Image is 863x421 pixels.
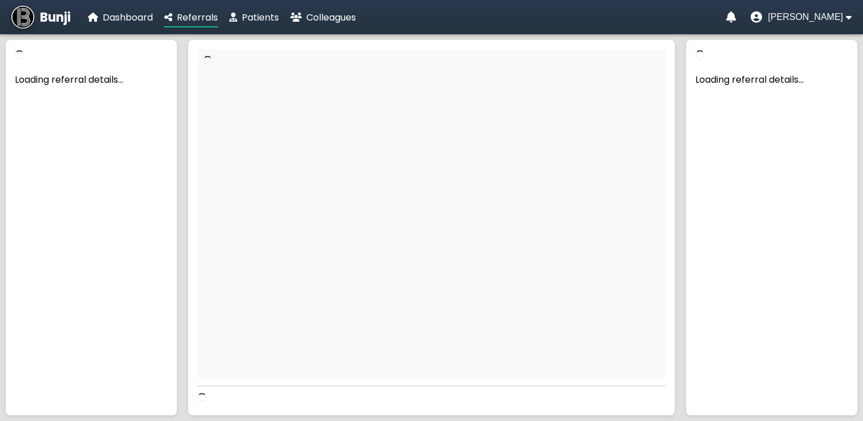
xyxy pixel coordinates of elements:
[40,8,71,27] span: Bunji
[11,6,71,29] a: Bunji
[15,72,168,87] p: Loading referral details...
[103,11,153,24] span: Dashboard
[695,72,848,87] p: Loading referral details...
[726,11,736,23] a: Notifications
[11,6,34,29] img: Bunji Dental Referral Management
[768,12,843,22] span: [PERSON_NAME]
[306,11,356,24] span: Colleagues
[164,10,218,25] a: Referrals
[290,10,356,25] a: Colleagues
[88,10,153,25] a: Dashboard
[177,11,218,24] span: Referrals
[242,11,279,24] span: Patients
[229,10,279,25] a: Patients
[751,11,852,23] button: User menu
